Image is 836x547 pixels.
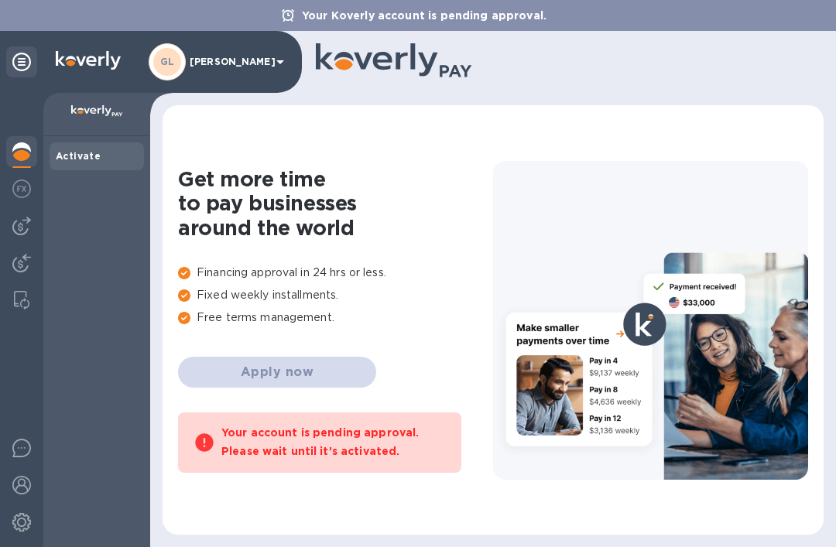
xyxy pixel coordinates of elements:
[56,51,121,70] img: Logo
[6,46,37,77] div: Unpin categories
[56,150,101,162] b: Activate
[178,167,493,241] h1: Get more time to pay businesses around the world
[178,287,493,303] p: Fixed weekly installments.
[178,309,493,326] p: Free terms management.
[190,56,267,67] p: [PERSON_NAME]
[294,8,554,23] p: Your Koverly account is pending approval.
[221,426,419,457] b: Your account is pending approval. Please wait until it’s activated.
[160,56,175,67] b: GL
[178,265,493,281] p: Financing approval in 24 hrs or less.
[12,179,31,198] img: Foreign exchange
